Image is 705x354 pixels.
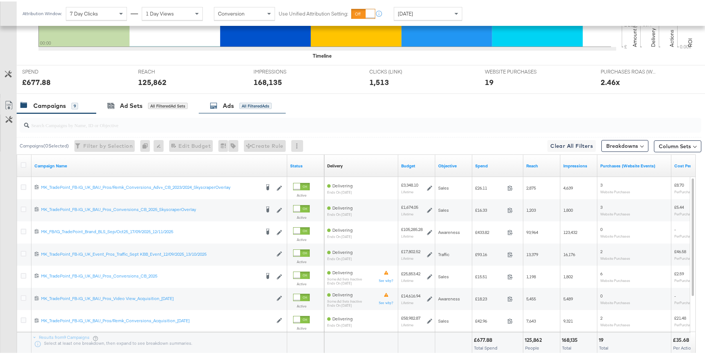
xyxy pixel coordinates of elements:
[438,228,460,234] span: Awareness
[526,228,538,234] span: 93,964
[526,184,536,189] span: 2,875
[674,269,684,275] span: £2.59
[600,210,630,215] sub: Website Purchases
[600,225,602,231] span: 0
[332,268,353,274] span: Delivering
[327,276,362,280] sub: Some Ad Sets Inactive
[148,101,188,108] div: All Filtered Ad Sets
[525,335,544,342] div: 125,862
[674,277,694,281] sub: Per Purchase
[327,298,362,302] sub: Some Ad Sets Inactive
[474,335,494,342] div: £677.88
[600,277,630,281] sub: Website Purchases
[526,250,538,256] span: 13,379
[401,314,420,320] div: £58,982.87
[293,324,310,329] label: Active
[563,161,594,167] a: The number of times your ad was served. On mobile apps an ad is counted as served the first time ...
[327,322,353,326] sub: ends on [DATE]
[138,75,167,86] div: 125,862
[327,211,353,215] sub: ends on [DATE]
[401,299,413,303] sub: Lifetime
[438,250,449,256] span: Traffic
[293,191,310,196] label: Active
[41,205,260,211] div: MK_TradePoint_FB-IG_UK_BAU_Pros_Conversions_CB_2025_SkyscraperOverlay
[438,206,449,211] span: Sales
[293,302,310,307] label: Active
[475,206,504,211] span: £16.33
[674,203,684,208] span: £5.44
[327,280,362,284] sub: ends on [DATE]
[674,255,694,259] sub: Per Purchase
[563,250,575,256] span: 16,176
[475,250,504,256] span: £93.16
[293,280,310,285] label: Active
[674,188,694,193] sub: Per Purchase
[401,161,432,167] a: The maximum amount you're willing to spend on your ads, on average each day or over the lifetime ...
[398,9,413,16] span: [DATE]
[332,226,353,231] span: Delivering
[41,227,260,233] div: MK_FB/IG_TradePoint_Brand_BLS_Sep/Oct25_17/09/2025_12/11/2025
[475,184,504,189] span: £26.11
[146,9,174,16] span: 1 Day Views
[254,67,309,74] span: IMPRESSIONS
[600,321,630,326] sub: Website Purchases
[332,314,353,320] span: Delivering
[600,255,630,259] sub: Website Purchases
[562,344,571,349] span: Total
[34,161,284,167] a: Your campaign name.
[600,314,602,319] span: 2
[41,272,260,279] a: MK_TradePoint_FB-IG_UK_BAU_Pros_Conversions_CB_2025
[525,344,539,349] span: People
[674,181,684,186] span: £8.70
[601,67,656,74] span: PURCHASES ROAS (WEBSITE EVENTS)
[401,321,413,326] sub: Lifetime
[327,161,343,167] a: Reflects the ability of your Ad Campaign to achieve delivery based on ad states, schedule and bud...
[279,9,348,16] label: Use Unified Attribution Setting:
[401,292,420,297] div: £14,616.94
[29,113,639,128] input: Search Campaigns by Name, ID or Objective
[22,10,62,15] div: Attribution Window:
[526,295,536,300] span: 5,455
[401,269,420,275] div: £25,853.42
[600,181,602,186] span: 3
[650,27,657,45] text: Delivery
[674,321,694,326] sub: Per Purchase
[563,206,573,211] span: 1,800
[600,247,602,253] span: 2
[332,290,353,296] span: Delivering
[239,101,272,108] div: All Filtered Ads
[563,317,573,322] span: 9,321
[401,277,413,281] sub: Lifetime
[438,295,460,300] span: Awareness
[687,37,694,45] text: ROI
[327,161,343,167] div: Delivery
[401,210,413,215] sub: Lifetime
[401,225,423,231] div: £105,285.28
[600,299,630,303] sub: Website Purchases
[563,272,573,278] span: 1,802
[223,100,234,109] div: Ads
[674,299,694,303] sub: Per Purchase
[526,206,536,211] span: 1,203
[332,248,353,253] span: Delivering
[327,302,362,306] sub: ends on [DATE]
[120,100,142,109] div: Ad Sets
[22,67,78,74] span: SPEND
[674,232,694,237] sub: Per Purchase
[475,161,520,167] a: The total amount spent to date.
[401,181,418,187] div: £3,348.10
[563,295,573,300] span: 5,489
[600,292,602,297] span: 0
[674,210,694,215] sub: Per Purchase
[485,75,494,86] div: 19
[438,161,469,167] a: Your campaign's objective.
[550,140,593,149] span: Clear All Filters
[673,335,691,342] div: £35.68
[41,316,273,322] div: MK_TradePoint_FB-IG_UK_BAU_Pros/Remk_Conversions_Acquisition_[DATE]
[41,250,273,256] a: MK_TradePoint_FB-IG_UK_Event_Pros_Traffic_Sept KBB_Event_12/09/2025_13/10/2025
[600,232,630,237] sub: Website Purchases
[475,228,504,234] span: £433.82
[438,272,449,278] span: Sales
[293,236,310,241] label: Active
[41,205,260,212] a: MK_TradePoint_FB-IG_UK_BAU_Pros_Conversions_CB_2025_SkyscraperOverlay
